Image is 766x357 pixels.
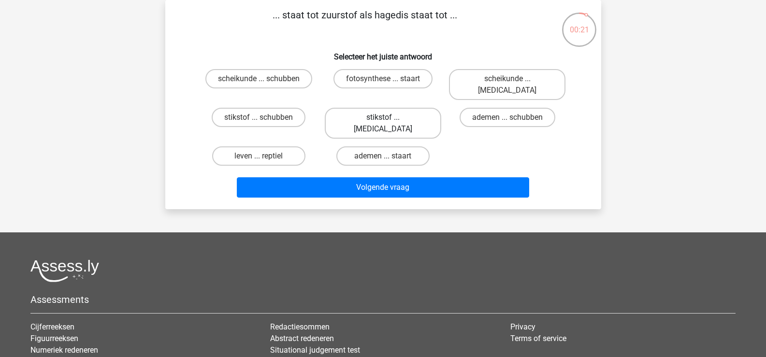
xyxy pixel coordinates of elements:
h5: Assessments [30,294,736,305]
label: leven ... reptiel [212,146,305,166]
a: Situational judgement test [270,345,360,355]
label: stikstof ... schubben [212,108,305,127]
a: Privacy [510,322,535,331]
a: Cijferreeksen [30,322,74,331]
a: Abstract redeneren [270,334,334,343]
p: ... staat tot zuurstof als hagedis staat tot ... [181,8,549,37]
label: stikstof ... [MEDICAL_DATA] [325,108,441,139]
a: Numeriek redeneren [30,345,98,355]
label: fotosynthese ... staart [333,69,433,88]
img: Assessly logo [30,259,99,282]
div: 00:21 [561,12,597,36]
a: Figuurreeksen [30,334,78,343]
label: scheikunde ... [MEDICAL_DATA] [449,69,565,100]
h6: Selecteer het juiste antwoord [181,44,586,61]
a: Redactiesommen [270,322,330,331]
a: Terms of service [510,334,566,343]
label: ademen ... schubben [460,108,555,127]
button: Volgende vraag [237,177,529,198]
label: scheikunde ... schubben [205,69,312,88]
label: ademen ... staart [336,146,430,166]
